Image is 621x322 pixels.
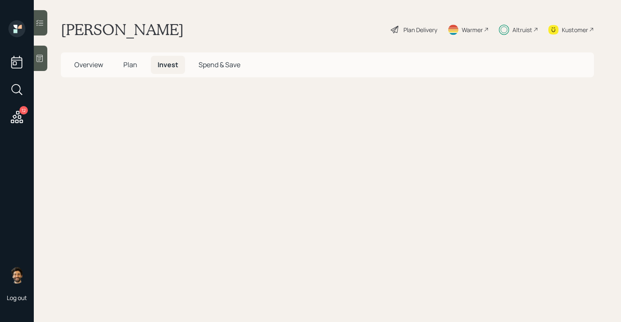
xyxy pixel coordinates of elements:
img: eric-schwartz-headshot.png [8,267,25,284]
div: Kustomer [562,25,588,34]
span: Overview [74,60,103,69]
h1: [PERSON_NAME] [61,20,184,39]
div: Plan Delivery [403,25,437,34]
span: Spend & Save [199,60,240,69]
span: Invest [158,60,178,69]
div: Log out [7,294,27,302]
span: Plan [123,60,137,69]
div: Altruist [512,25,532,34]
div: 12 [19,106,28,115]
div: Warmer [462,25,483,34]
